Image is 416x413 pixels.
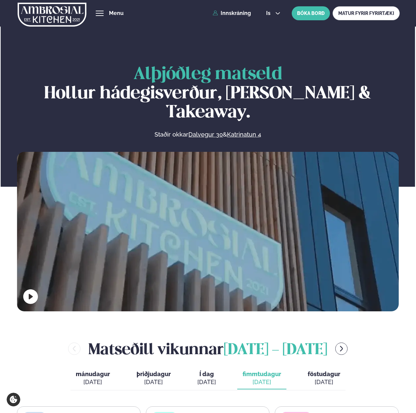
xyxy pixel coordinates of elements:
[17,65,399,123] h1: Hollur hádegisverður, [PERSON_NAME] & Takeaway.
[134,66,282,83] span: Alþjóðleg matseld
[224,343,327,358] span: [DATE] - [DATE]
[308,378,340,386] div: [DATE]
[333,6,400,20] a: MATUR FYRIR FYRIRTÆKI
[137,378,171,386] div: [DATE]
[76,370,110,377] span: mánudagur
[335,343,348,355] button: menu-btn-right
[243,370,281,377] span: fimmtudagur
[292,6,330,20] button: BÓKA BORÐ
[96,9,104,17] button: hamburger
[243,378,281,386] div: [DATE]
[261,11,286,16] button: is
[308,370,340,377] span: föstudagur
[197,370,216,378] span: Í dag
[88,338,327,360] h2: Matseðill vikunnar
[266,11,272,16] span: is
[188,131,223,139] a: Dalvegur 30
[82,131,334,139] p: Staðir okkar &
[68,343,80,355] button: menu-btn-left
[18,1,86,28] img: logo
[237,367,286,389] button: fimmtudagur [DATE]
[227,131,261,139] a: Katrinatun 4
[197,378,216,386] div: [DATE]
[76,378,110,386] div: [DATE]
[192,367,221,389] button: Í dag [DATE]
[70,367,115,389] button: mánudagur [DATE]
[213,10,251,16] a: Innskráning
[302,367,346,389] button: föstudagur [DATE]
[7,393,20,406] a: Cookie settings
[137,370,171,377] span: þriðjudagur
[131,367,176,389] button: þriðjudagur [DATE]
